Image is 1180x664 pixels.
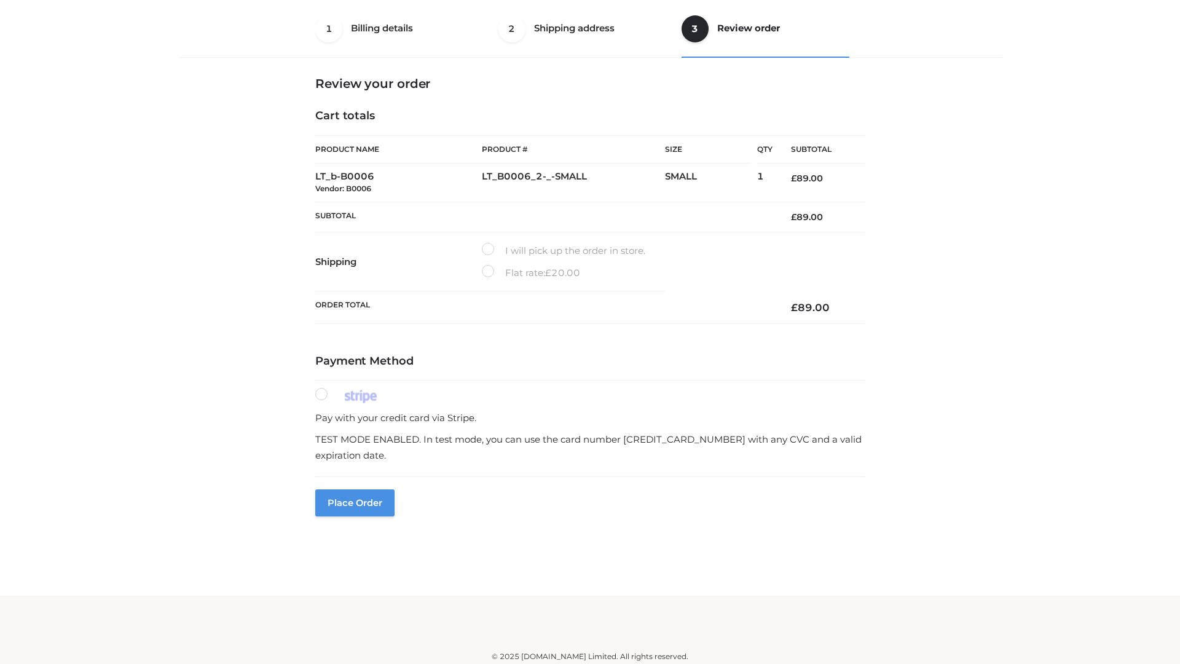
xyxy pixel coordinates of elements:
small: Vendor: B0006 [315,184,371,193]
label: I will pick up the order in store. [482,243,645,259]
bdi: 20.00 [545,267,580,279]
bdi: 89.00 [791,173,823,184]
th: Size [665,136,751,164]
th: Subtotal [315,202,773,232]
label: Flat rate: [482,265,580,281]
span: £ [791,173,796,184]
h4: Cart totals [315,109,865,123]
span: £ [545,267,551,279]
td: SMALL [665,164,757,202]
h4: Payment Method [315,355,865,368]
td: LT_B0006_2-_-SMALL [482,164,665,202]
button: Place order [315,489,395,516]
span: £ [791,301,798,314]
th: Qty [757,135,773,164]
h3: Review your order [315,76,865,91]
p: TEST MODE ENABLED. In test mode, you can use the card number [CREDIT_CARD_NUMBER] with any CVC an... [315,432,865,463]
th: Product Name [315,135,482,164]
span: £ [791,211,796,223]
td: 1 [757,164,773,202]
p: Pay with your credit card via Stripe. [315,410,865,426]
th: Shipping [315,232,482,291]
div: © 2025 [DOMAIN_NAME] Limited. All rights reserved. [183,650,997,663]
th: Subtotal [773,136,865,164]
td: LT_b-B0006 [315,164,482,202]
bdi: 89.00 [791,211,823,223]
th: Product # [482,135,665,164]
bdi: 89.00 [791,301,830,314]
th: Order Total [315,291,773,324]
